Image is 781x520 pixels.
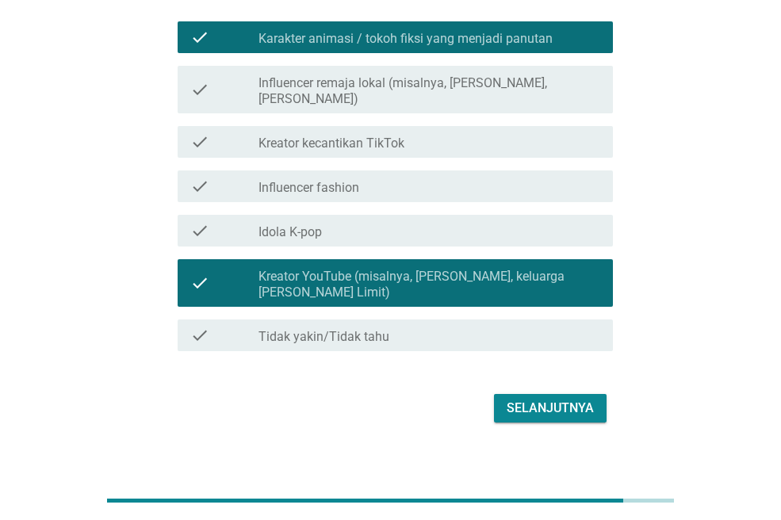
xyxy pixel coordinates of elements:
[258,224,322,240] label: Idola K-pop
[258,269,600,300] label: Kreator YouTube (misalnya, [PERSON_NAME], keluarga [PERSON_NAME] Limit)
[190,132,209,151] i: check
[190,177,209,196] i: check
[258,180,359,196] label: Influencer fashion
[258,136,404,151] label: Kreator kecantikan TikTok
[507,399,594,418] div: Selanjutnya
[190,72,209,107] i: check
[190,326,209,345] i: check
[258,75,600,107] label: Influencer remaja lokal (misalnya, [PERSON_NAME], [PERSON_NAME])
[190,28,209,47] i: check
[258,329,389,345] label: Tidak yakin/Tidak tahu
[190,266,209,300] i: check
[494,394,607,422] button: Selanjutnya
[190,221,209,240] i: check
[258,31,553,47] label: Karakter animasi / tokoh fiksi yang menjadi panutan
